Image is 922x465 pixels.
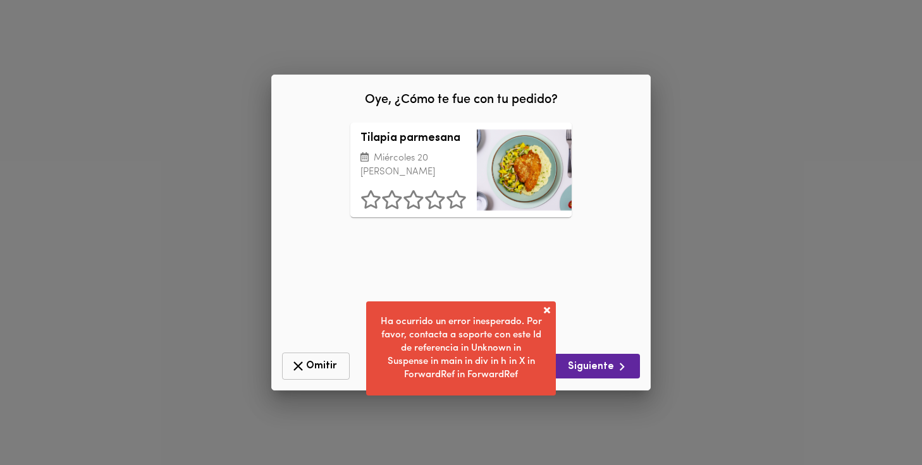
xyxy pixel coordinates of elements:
[849,392,909,452] iframe: Messagebird Livechat Widget
[360,133,467,145] h3: Tilapia parmesana
[360,152,467,180] p: Miércoles 20 [PERSON_NAME]
[553,354,640,378] button: Siguiente
[563,359,630,375] span: Siguiente
[290,358,341,374] span: Omitir
[477,123,572,217] div: Tilapia parmesana
[282,353,350,380] button: Omitir
[381,317,542,380] span: Ha ocurrido un error inesperado. Por favor, contacta a soporte con este Id de referencia in Unkno...
[365,94,558,106] span: Oye, ¿Cómo te fue con tu pedido?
